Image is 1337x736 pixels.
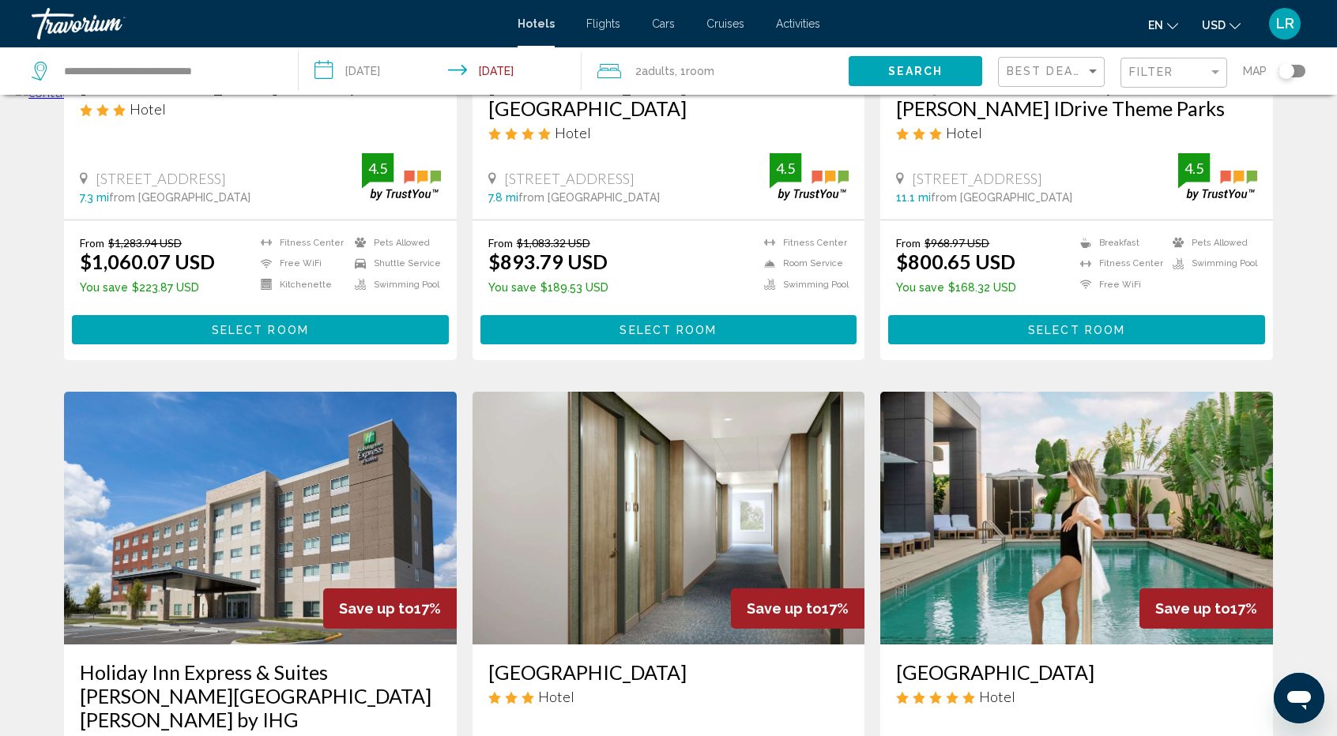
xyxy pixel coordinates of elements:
li: Fitness Center [1072,257,1165,270]
li: Swimming Pool [347,278,441,291]
img: Hotel image [880,392,1273,644]
span: 7.8 mi [488,191,518,204]
div: 17% [323,588,457,629]
span: from [GEOGRAPHIC_DATA] [518,191,660,204]
del: $968.97 USD [925,236,989,250]
span: [STREET_ADDRESS] [96,170,226,187]
a: Hotels [518,17,555,30]
button: Select Room [480,315,857,344]
del: $1,283.94 USD [108,236,182,250]
a: Select Room [480,319,857,336]
span: Select Room [1028,324,1125,336]
li: Free WiFi [1072,278,1165,291]
span: 11.1 mi [896,191,931,204]
span: Select Room [620,324,717,336]
a: [GEOGRAPHIC_DATA] [488,660,849,684]
span: 2 [635,60,675,82]
li: Fitness Center [253,236,347,250]
ins: $1,060.07 USD [80,250,215,273]
a: [GEOGRAPHIC_DATA] [GEOGRAPHIC_DATA] [488,73,849,120]
span: [STREET_ADDRESS] [912,170,1042,187]
a: Holiday Inn Express & Suites [PERSON_NAME][GEOGRAPHIC_DATA][PERSON_NAME] by IHG [80,660,441,731]
li: Breakfast [1072,236,1165,250]
span: Hotel [979,688,1015,705]
span: Hotel [555,124,591,141]
button: Check-in date: Apr 4, 2026 Check-out date: Apr 11, 2026 [299,47,582,95]
a: Activities [776,17,820,30]
a: Hotel image [473,392,865,644]
li: Free WiFi [253,257,347,270]
iframe: Botón para iniciar la ventana de mensajería [1274,673,1324,723]
button: Travelers: 2 adults, 0 children [582,47,849,95]
div: 4 star Hotel [488,124,849,141]
div: 17% [1139,588,1273,629]
mat-select: Sort by [1007,66,1100,79]
span: From [896,236,921,250]
ins: $800.65 USD [896,250,1015,273]
img: Hotel image [64,392,457,644]
a: Select Room [72,319,449,336]
span: Adults [642,65,675,77]
li: Kitchenette [253,278,347,291]
div: 17% [731,588,864,629]
div: 5 star Hotel [896,688,1257,705]
li: Pets Allowed [1165,236,1257,250]
del: $1,083.32 USD [517,236,590,250]
a: Cruises [706,17,744,30]
span: en [1148,19,1163,32]
button: User Menu [1264,7,1305,40]
a: Flights [586,17,620,30]
a: La Quinta Inn & Suites by [PERSON_NAME] IDrive Theme Parks [896,73,1257,120]
span: from [GEOGRAPHIC_DATA] [931,191,1072,204]
span: You save [896,281,944,294]
li: Shuttle Service [347,257,441,270]
button: Search [849,56,982,85]
a: Cars [652,17,675,30]
img: trustyou-badge.svg [1178,153,1257,200]
span: LR [1276,16,1294,32]
button: Filter [1120,57,1227,89]
span: Save up to [1155,600,1230,617]
a: Travorium [32,8,502,39]
button: Select Room [888,315,1265,344]
span: Hotel [946,124,982,141]
div: 3 star Hotel [896,124,1257,141]
span: You save [80,281,128,294]
span: USD [1202,19,1226,32]
div: 4.5 [362,159,394,178]
span: Search [888,66,943,78]
span: Select Room [212,324,309,336]
p: $189.53 USD [488,281,608,294]
span: Hotel [538,688,574,705]
img: trustyou-badge.svg [770,153,849,200]
li: Fitness Center [756,236,849,250]
div: 4.5 [1178,159,1210,178]
span: [STREET_ADDRESS] [504,170,635,187]
li: Swimming Pool [1165,257,1257,270]
button: Toggle map [1267,64,1305,78]
span: Filter [1129,66,1174,78]
a: Select Room [888,319,1265,336]
ins: $893.79 USD [488,250,608,273]
span: from [GEOGRAPHIC_DATA] [109,191,250,204]
img: trustyou-badge.svg [362,153,441,200]
span: From [488,236,513,250]
span: , 1 [675,60,714,82]
span: From [80,236,104,250]
span: Room [686,65,714,77]
span: 7.3 mi [80,191,109,204]
li: Swimming Pool [756,278,849,291]
div: 3 star Hotel [488,688,849,705]
p: $223.87 USD [80,281,215,294]
div: 3 star Hotel [80,100,441,118]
